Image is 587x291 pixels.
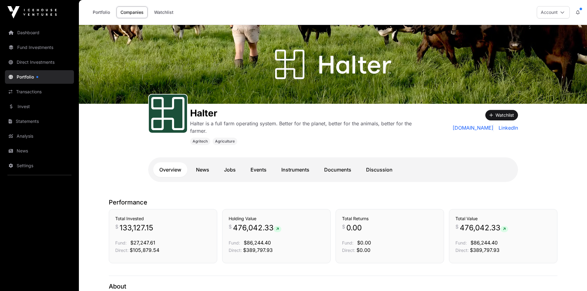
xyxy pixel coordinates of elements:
[318,162,357,177] a: Documents
[5,55,74,69] a: Direct Investments
[5,129,74,143] a: Analysis
[5,85,74,99] a: Transactions
[5,115,74,128] a: Statements
[243,247,273,253] span: $389,797.93
[229,216,324,222] h3: Holding Value
[342,248,355,253] span: Direct:
[5,144,74,158] a: News
[460,223,508,233] span: 476,042.33
[79,25,587,104] img: Halter
[233,223,281,233] span: 476,042.33
[109,282,557,291] p: About
[357,247,370,253] span: $0.00
[342,240,353,245] span: Fund:
[342,223,345,230] span: $
[455,216,551,222] h3: Total Value
[470,247,499,253] span: $389,797.93
[153,162,187,177] a: Overview
[455,248,469,253] span: Direct:
[5,41,74,54] a: Fund Investments
[130,247,159,253] span: $105,879.54
[193,139,208,144] span: Agritech
[496,124,518,131] a: LinkedIn
[218,162,242,177] a: Jobs
[115,240,127,245] span: Fund:
[115,216,211,222] h3: Total Invested
[485,110,518,120] button: Watchlist
[357,240,371,246] span: $0.00
[275,162,316,177] a: Instruments
[5,26,74,39] a: Dashboard
[7,6,57,18] img: Icehouse Ventures Logo
[5,100,74,113] a: Invest
[190,107,426,119] h1: Halter
[120,223,153,233] span: 133,127.15
[229,248,242,253] span: Direct:
[115,223,118,230] span: $
[151,97,185,130] img: Halter-Favicon.svg
[190,162,215,177] a: News
[153,162,513,177] nav: Tabs
[130,240,155,246] span: $27,247.61
[115,248,128,253] span: Direct:
[453,124,494,131] a: [DOMAIN_NAME]
[244,162,273,177] a: Events
[244,240,271,246] span: $86,244.40
[89,6,114,18] a: Portfolio
[5,159,74,172] a: Settings
[346,223,362,233] span: 0.00
[455,223,459,230] span: $
[109,198,557,207] p: Performance
[116,6,148,18] a: Companies
[5,70,74,84] a: Portfolio
[360,162,399,177] a: Discussion
[455,240,467,245] span: Fund:
[537,6,570,18] button: Account
[190,120,426,135] p: Halter is a full farm operating system. Better for the planet, better for the animals, better for...
[215,139,235,144] span: Agriculture
[556,261,587,291] iframe: Chat Widget
[471,240,498,246] span: $86,244.40
[150,6,177,18] a: Watchlist
[229,223,232,230] span: $
[229,240,240,245] span: Fund:
[342,216,438,222] h3: Total Returns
